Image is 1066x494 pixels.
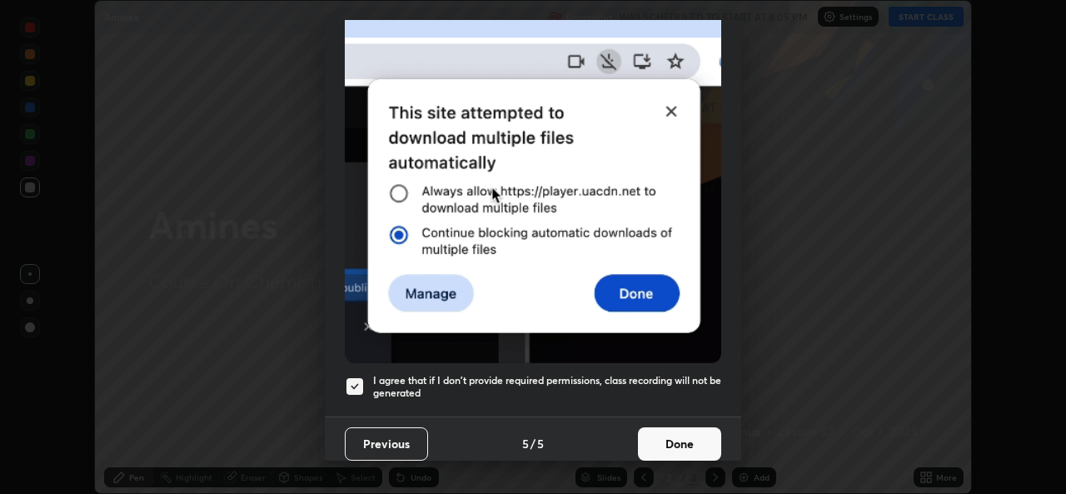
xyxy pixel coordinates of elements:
[522,435,529,452] h4: 5
[537,435,544,452] h4: 5
[345,427,428,461] button: Previous
[638,427,721,461] button: Done
[531,435,535,452] h4: /
[373,374,721,400] h5: I agree that if I don't provide required permissions, class recording will not be generated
